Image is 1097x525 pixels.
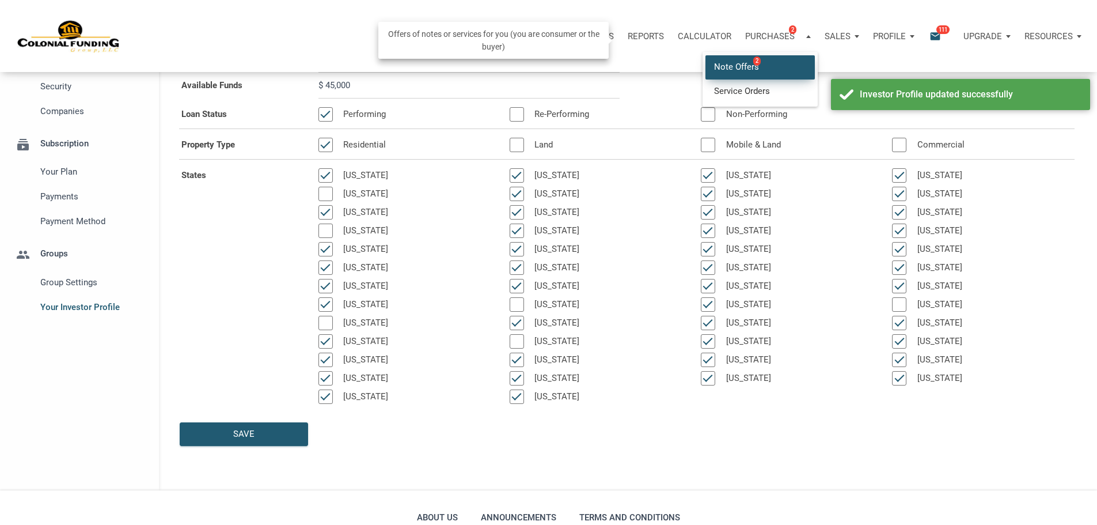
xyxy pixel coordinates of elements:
[1024,31,1073,41] p: Resources
[40,104,145,118] span: Companies
[333,297,394,312] label: [US_STATE]
[233,428,255,441] div: Save
[906,353,968,367] label: [US_STATE]
[906,168,968,183] label: [US_STATE]
[333,168,394,183] label: [US_STATE]
[705,79,815,103] a: Service Orders
[715,138,787,152] label: Mobile & Land
[9,99,150,123] a: Companies
[818,19,866,54] button: Sales
[715,316,777,330] label: [US_STATE]
[738,19,818,54] a: Purchases2 Note Offers2Service Orders
[715,205,777,220] label: [US_STATE]
[906,224,968,238] label: [US_STATE]
[928,29,942,43] i: email
[524,205,586,220] label: [US_STATE]
[173,101,309,126] label: Loan Status
[515,31,542,41] p: Notes
[715,242,777,256] label: [US_STATE]
[906,316,968,330] label: [US_STATE]
[715,224,777,238] label: [US_STATE]
[40,275,145,289] span: Group Settings
[173,132,309,156] label: Property Type
[333,242,394,256] label: [US_STATE]
[9,209,150,234] a: Payment Method
[628,31,664,41] p: Reports
[565,31,614,41] p: Properties
[40,190,145,203] span: Payments
[524,168,586,183] label: [US_STATE]
[906,279,968,293] label: [US_STATE]
[825,31,851,41] p: Sales
[715,334,777,349] label: [US_STATE]
[715,279,777,293] label: [US_STATE]
[524,316,586,330] label: [US_STATE]
[906,138,970,152] label: Commercial
[921,19,956,54] button: email111
[715,168,777,183] label: [US_STATE]
[333,260,394,275] label: [US_STATE]
[873,31,906,41] p: Profile
[333,390,394,404] label: [US_STATE]
[524,242,586,256] label: [US_STATE]
[524,260,586,275] label: [US_STATE]
[524,390,586,404] label: [US_STATE]
[558,19,621,54] a: Properties
[738,19,818,54] button: Purchases2
[753,56,761,66] span: 2
[745,31,795,41] p: Purchases
[524,187,586,201] label: [US_STATE]
[508,19,558,54] button: Notes
[333,334,394,349] label: [US_STATE]
[906,260,968,275] label: [US_STATE]
[333,107,392,122] label: Performing
[524,107,595,122] label: Re-Performing
[333,138,392,152] label: Residential
[715,353,777,367] label: [US_STATE]
[333,224,394,238] label: [US_STATE]
[40,165,145,179] span: Your plan
[9,160,150,184] a: Your plan
[17,19,120,54] img: NoteUnlimited
[705,55,815,79] a: Note Offers2
[906,205,968,220] label: [US_STATE]
[9,74,150,99] a: Security
[9,270,150,294] a: Group Settings
[1018,19,1088,54] button: Resources
[715,107,793,122] label: Non-Performing
[333,353,394,367] label: [US_STATE]
[860,88,1081,101] div: Investor Profile updated successfully
[524,138,559,152] label: Land
[906,334,968,349] label: [US_STATE]
[40,300,145,314] span: Your Investor Profile
[678,31,731,41] p: Calculator
[906,371,968,386] label: [US_STATE]
[524,279,586,293] label: [US_STATE]
[671,19,738,54] a: Calculator
[715,260,777,275] label: [US_STATE]
[333,316,394,330] label: [US_STATE]
[524,353,586,367] label: [US_STATE]
[956,19,1018,54] button: Upgrade
[318,73,620,99] input: Available Funds
[524,371,586,386] label: [US_STATE]
[715,297,777,312] label: [US_STATE]
[524,297,586,312] label: [US_STATE]
[333,187,394,201] label: [US_STATE]
[936,25,950,34] span: 111
[333,279,394,293] label: [US_STATE]
[715,187,777,201] label: [US_STATE]
[866,19,921,54] button: Profile
[524,334,586,349] label: [US_STATE]
[789,25,796,34] span: 2
[180,422,308,446] button: Save
[40,80,145,93] span: Security
[906,297,968,312] label: [US_STATE]
[906,242,968,256] label: [US_STATE]
[906,187,968,201] label: [US_STATE]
